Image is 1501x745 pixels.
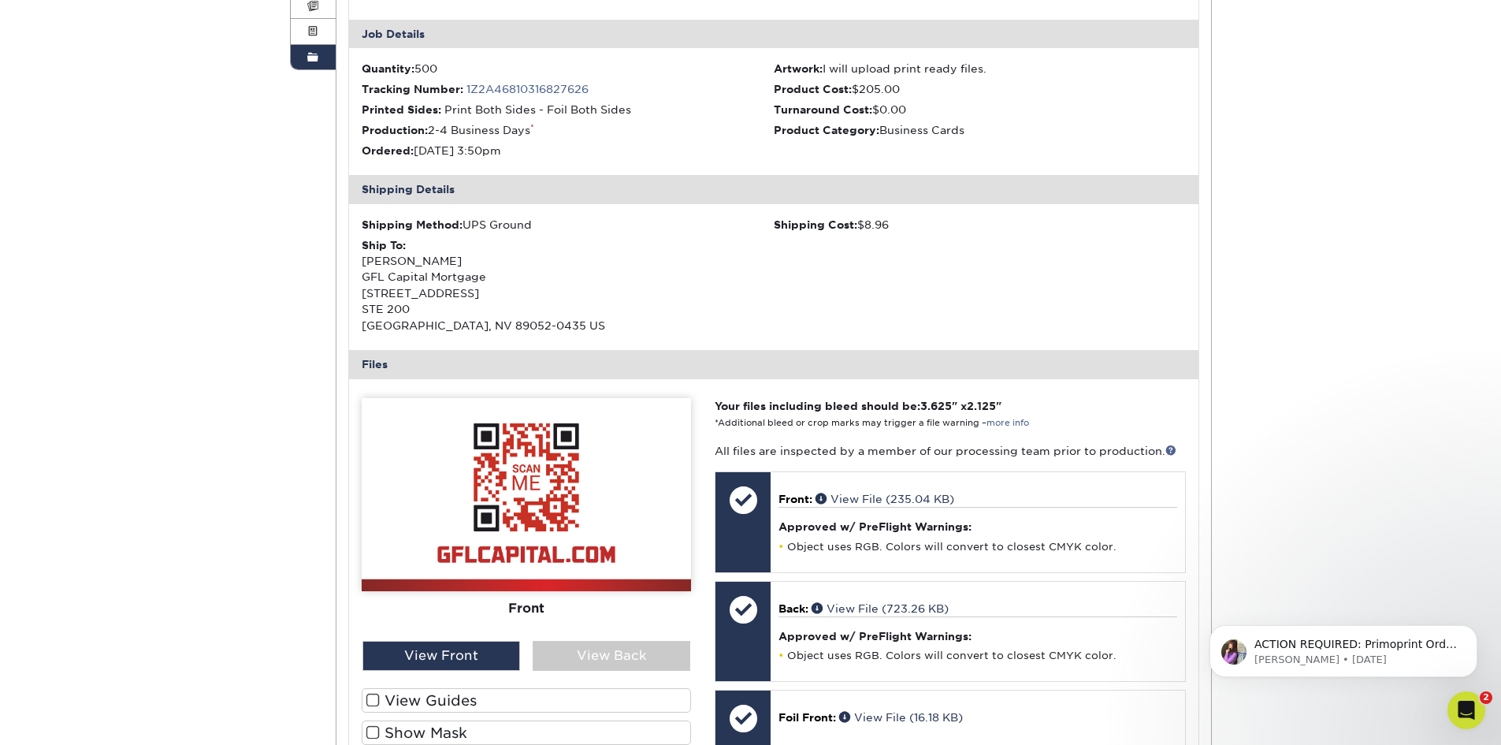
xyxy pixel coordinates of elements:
label: View Guides [362,688,691,713]
span: Foil Front: [778,711,836,724]
li: 2-4 Business Days [362,122,774,138]
a: View File (723.26 KB) [812,602,949,615]
a: more info [986,418,1029,428]
strong: Artwork: [774,62,823,75]
iframe: Intercom live chat [1447,691,1485,729]
strong: Tracking Number: [362,83,463,95]
a: 1Z2A46810316827626 [466,83,589,95]
a: View File (16.18 KB) [839,711,963,724]
div: [PERSON_NAME] GFL Capital Mortgage [STREET_ADDRESS] STE 200 [GEOGRAPHIC_DATA], NV 89052-0435 US [362,237,774,333]
div: View Back [533,641,690,671]
strong: Ship To: [362,239,406,251]
strong: Production: [362,124,428,136]
div: View Front [362,641,520,671]
h4: Approved w/ PreFlight Warnings: [778,520,1176,533]
a: View File (235.04 KB) [816,493,954,505]
label: Show Mask [362,721,691,745]
div: Job Details [349,20,1198,48]
div: Front [362,590,691,625]
li: $0.00 [774,102,1186,117]
li: Business Cards [774,122,1186,138]
strong: Quantity: [362,62,414,75]
div: $8.96 [774,217,1186,233]
li: 500 [362,61,774,76]
small: *Additional bleed or crop marks may trigger a file warning – [715,418,1029,428]
span: 2.125 [967,400,996,412]
div: Shipping Details [349,175,1198,203]
strong: Shipping Cost: [774,218,857,231]
span: Front: [778,493,812,505]
span: Back: [778,602,808,615]
span: 2 [1480,691,1492,704]
li: I will upload print ready files. [774,61,1186,76]
li: Object uses RGB. Colors will convert to closest CMYK color. [778,649,1176,662]
strong: Your files including bleed should be: " x " [715,400,1001,412]
strong: Printed Sides: [362,103,441,116]
h4: Approved w/ PreFlight Warnings: [778,630,1176,643]
p: All files are inspected by a member of our processing team prior to production. [715,443,1185,459]
li: [DATE] 3:50pm [362,143,774,158]
div: Files [349,350,1198,378]
strong: Shipping Method: [362,218,463,231]
strong: Turnaround Cost: [774,103,872,116]
strong: Product Cost: [774,83,852,95]
li: Object uses RGB. Colors will convert to closest CMYK color. [778,540,1176,553]
li: $205.00 [774,81,1186,97]
strong: Ordered: [362,144,414,157]
span: Print Both Sides - Foil Both Sides [444,103,631,116]
iframe: Intercom notifications message [1186,592,1501,702]
strong: Product Category: [774,124,879,136]
span: 3.625 [920,400,952,412]
div: UPS Ground [362,217,774,233]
